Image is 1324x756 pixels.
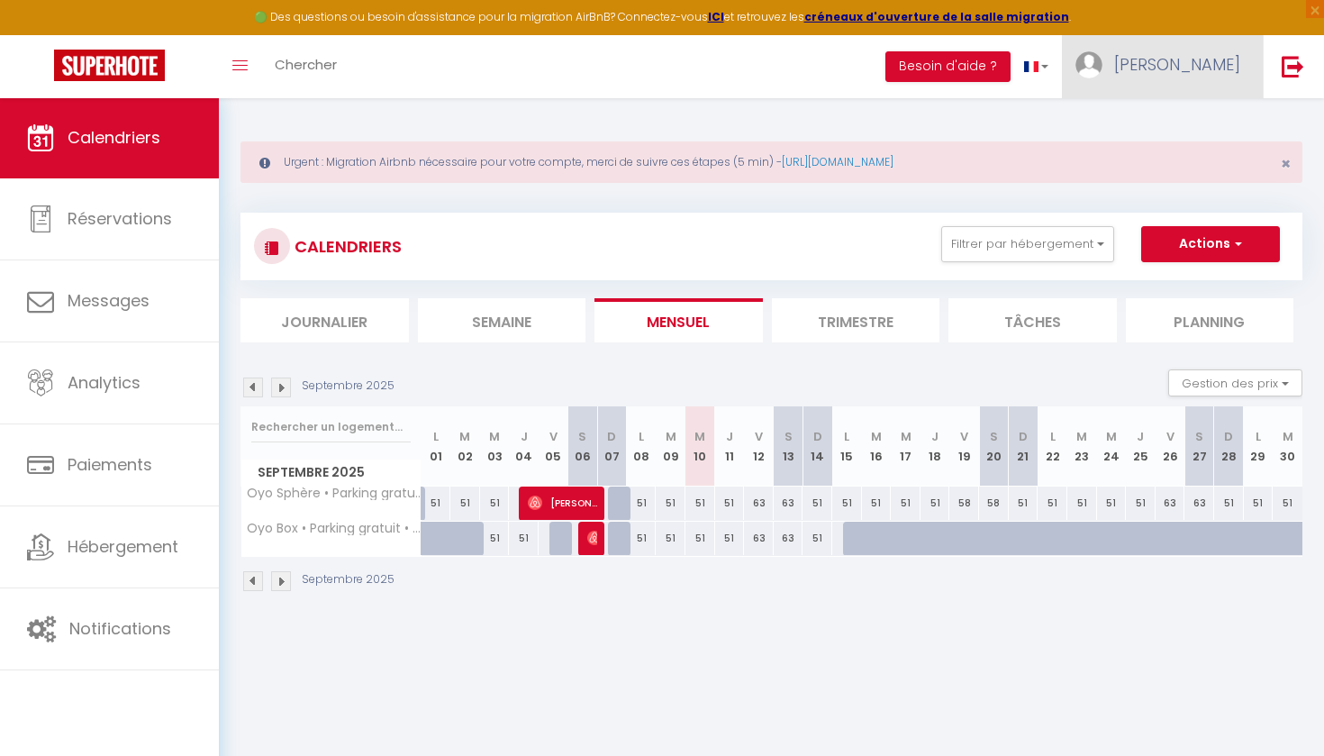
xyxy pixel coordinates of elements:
[549,428,558,445] abbr: V
[920,406,950,487] th: 18
[422,406,451,487] th: 01
[244,522,424,535] span: Oyo Box • Parking gratuit • Proximité Lacs
[480,406,510,487] th: 03
[509,522,539,555] div: 51
[1137,428,1144,445] abbr: J
[597,406,627,487] th: 07
[68,207,172,230] span: Réservations
[960,428,968,445] abbr: V
[480,522,510,555] div: 51
[949,487,979,520] div: 58
[450,487,480,520] div: 51
[418,298,586,342] li: Semaine
[685,487,715,520] div: 51
[54,50,165,81] img: Super Booking
[832,487,862,520] div: 51
[480,487,510,520] div: 51
[694,428,705,445] abbr: M
[1166,428,1174,445] abbr: V
[844,428,849,445] abbr: L
[920,487,950,520] div: 51
[685,406,715,487] th: 10
[715,487,745,520] div: 51
[1019,428,1028,445] abbr: D
[1141,226,1280,262] button: Actions
[1184,406,1214,487] th: 27
[803,406,832,487] th: 14
[931,428,939,445] abbr: J
[1184,487,1214,520] div: 63
[509,406,539,487] th: 04
[1281,152,1291,175] span: ×
[1114,53,1240,76] span: [PERSON_NAME]
[539,406,568,487] th: 05
[1224,428,1233,445] abbr: D
[1038,487,1067,520] div: 51
[891,406,920,487] th: 17
[782,154,893,169] a: [URL][DOMAIN_NAME]
[578,428,586,445] abbr: S
[433,428,439,445] abbr: L
[744,522,774,555] div: 63
[69,617,171,640] span: Notifications
[528,486,597,520] span: [PERSON_NAME]
[244,487,424,500] span: Oyo Sphère • Parking gratuit • Proximité Lacs
[871,428,882,445] abbr: M
[594,298,763,342] li: Mensuel
[587,521,597,555] span: [PERSON_NAME]
[68,126,160,149] span: Calendriers
[1050,428,1056,445] abbr: L
[422,487,451,520] div: 51
[240,298,409,342] li: Journalier
[726,428,733,445] abbr: J
[1106,428,1117,445] abbr: M
[1214,406,1244,487] th: 28
[1195,428,1203,445] abbr: S
[568,406,598,487] th: 06
[627,487,657,520] div: 51
[803,522,832,555] div: 51
[261,35,350,98] a: Chercher
[832,406,862,487] th: 15
[1126,487,1156,520] div: 51
[302,571,394,588] p: Septembre 2025
[1038,406,1067,487] th: 22
[715,406,745,487] th: 11
[68,371,141,394] span: Analytics
[240,141,1302,183] div: Urgent : Migration Airbnb nécessaire pour votre compte, merci de suivre ces étapes (5 min) -
[949,406,979,487] th: 19
[772,298,940,342] li: Trimestre
[1009,406,1038,487] th: 21
[685,522,715,555] div: 51
[891,487,920,520] div: 51
[1097,487,1127,520] div: 51
[744,487,774,520] div: 63
[1283,428,1293,445] abbr: M
[275,55,337,74] span: Chercher
[68,289,150,312] span: Messages
[656,406,685,487] th: 09
[1282,55,1304,77] img: logout
[241,460,421,486] span: Septembre 2025
[755,428,763,445] abbr: V
[656,522,685,555] div: 51
[14,7,68,61] button: Ouvrir le widget de chat LiveChat
[607,428,616,445] abbr: D
[1097,406,1127,487] th: 24
[804,9,1069,24] strong: créneaux d'ouverture de la salle migration
[948,298,1117,342] li: Tâches
[1156,487,1185,520] div: 63
[862,487,892,520] div: 51
[979,487,1009,520] div: 58
[666,428,676,445] abbr: M
[979,406,1009,487] th: 20
[1067,406,1097,487] th: 23
[862,406,892,487] th: 16
[627,522,657,555] div: 51
[1076,428,1087,445] abbr: M
[1067,487,1097,520] div: 51
[774,522,803,555] div: 63
[885,51,1011,82] button: Besoin d'aide ?
[774,406,803,487] th: 13
[803,487,832,520] div: 51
